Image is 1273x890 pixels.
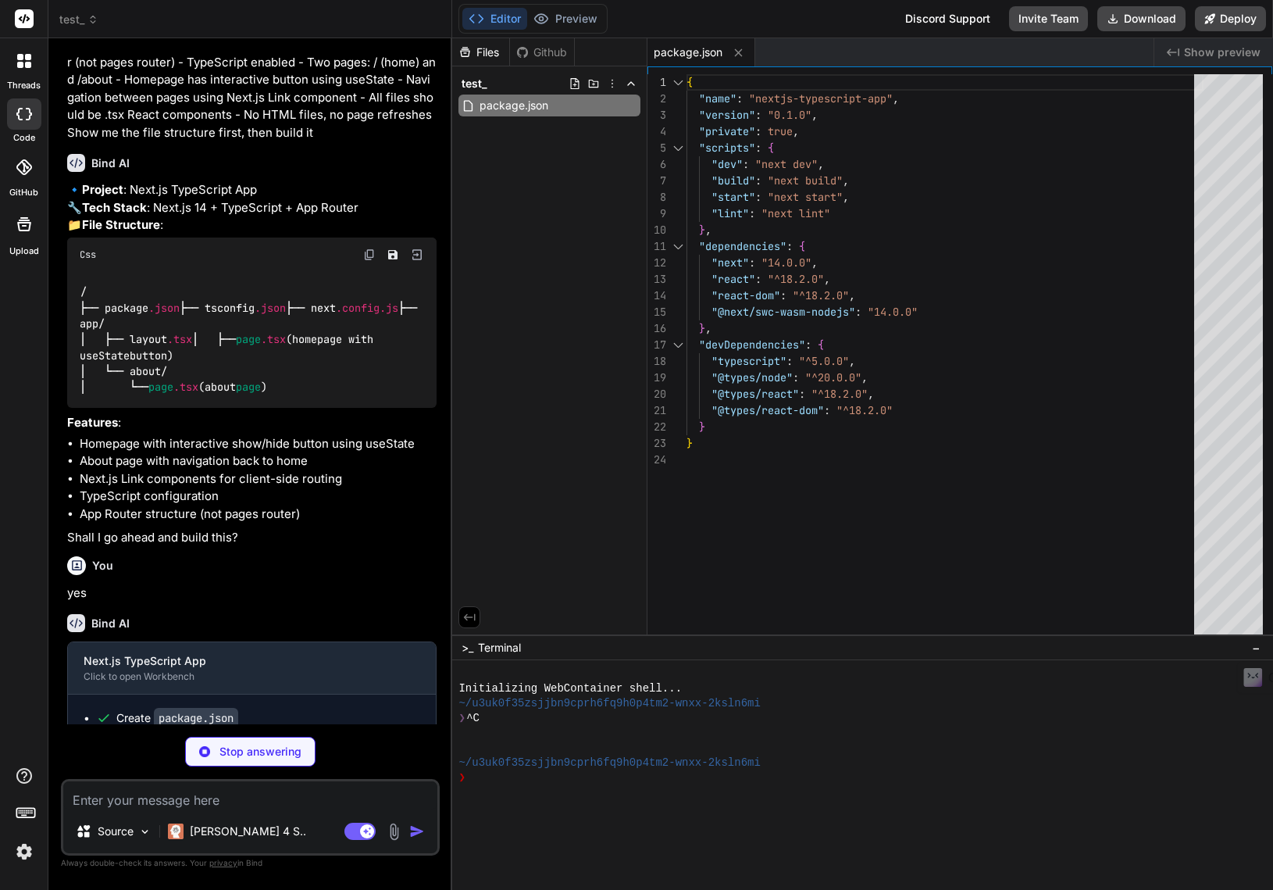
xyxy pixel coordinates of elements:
span: "next build" [768,173,843,188]
label: threads [7,79,41,92]
strong: Features [67,415,118,430]
span: , [705,223,711,237]
div: Click to collapse the range. [668,337,688,353]
img: settings [11,838,37,865]
span: "next lint" [761,206,830,220]
img: Pick Models [138,825,152,838]
span: : [755,272,761,286]
span: } [699,420,705,434]
span: Css [80,248,96,261]
div: 13 [647,271,666,288]
span: "^20.0.0" [805,370,861,384]
span: , [849,354,855,368]
button: − [1249,635,1264,660]
div: 10 [647,222,666,238]
span: : [743,157,749,171]
img: copy [363,248,376,261]
div: 6 [647,156,666,173]
div: Click to open Workbench [84,670,395,683]
span: : [855,305,861,319]
span: page [236,333,261,347]
span: : [755,141,761,155]
p: yes [67,584,437,602]
div: 21 [647,402,666,419]
code: / ├── package ├── tsconfig ├── next ├── app/ │ ├── layout │ ├── (homepage with useState ) │ └── a... [80,284,423,395]
span: "0.1.0" [768,108,811,122]
button: Editor [462,8,527,30]
span: "next start" [768,190,843,204]
span: , [793,124,799,138]
div: Click to collapse the range. [668,238,688,255]
span: , [705,321,711,335]
span: "version" [699,108,755,122]
span: "private" [699,124,755,138]
span: "^18.2.0" [811,387,868,401]
strong: Project [82,182,123,197]
span: ~/u3uk0f35zsjjbn9cprh6fq9h0p4tm2-wnxx-2ksln6mi [458,756,760,770]
span: : [799,387,805,401]
span: "typescript" [711,354,786,368]
p: : [67,414,437,432]
span: , [811,108,818,122]
div: 17 [647,337,666,353]
span: .config [336,301,380,315]
span: : [824,403,830,417]
span: : [755,124,761,138]
span: { [818,338,824,352]
div: 3 [647,107,666,123]
span: Terminal [478,640,521,656]
div: Files [452,45,509,60]
span: "dev" [711,157,743,171]
span: privacy [209,858,237,867]
span: "start" [711,190,755,204]
span: , [861,370,868,384]
span: "devDependencies" [699,338,805,352]
span: button [130,348,167,363]
span: } [686,436,693,450]
li: Homepage with interactive show/hide button using useState [80,435,437,453]
span: "@types/node" [711,370,793,384]
button: Preview [527,8,604,30]
div: 14 [647,288,666,304]
img: icon [409,824,425,839]
span: .json [148,301,180,315]
span: ~/u3uk0f35zsjjbn9cprh6fq9h0p4tm2-wnxx-2ksln6mi [458,696,760,711]
div: 18 [647,353,666,370]
span: ❯ [458,711,466,726]
span: "react-dom" [711,288,780,302]
span: .tsx [261,333,286,347]
span: "14.0.0" [761,256,811,270]
div: 4 [647,123,666,140]
label: GitHub [9,186,38,199]
button: Save file [382,244,404,266]
span: "name" [699,91,736,105]
div: 16 [647,320,666,337]
div: 2 [647,91,666,107]
span: { [768,141,774,155]
div: 11 [647,238,666,255]
button: Download [1097,6,1186,31]
span: "14.0.0" [868,305,918,319]
div: Github [510,45,574,60]
button: Deploy [1195,6,1266,31]
div: 22 [647,419,666,435]
span: test_ [462,76,487,91]
span: "^18.2.0" [768,272,824,286]
div: 1 [647,74,666,91]
p: Always double-check its answers. Your in Bind [61,856,440,870]
span: : [755,108,761,122]
span: "@types/react-dom" [711,403,824,417]
span: } [699,321,705,335]
div: Click to collapse the range. [668,140,688,156]
span: "^5.0.0" [799,354,849,368]
span: − [1252,640,1261,656]
label: code [13,131,35,145]
div: Click to collapse the range. [668,74,688,91]
div: 7 [647,173,666,189]
div: 8 [647,189,666,206]
span: "next dev" [755,157,818,171]
span: "^18.2.0" [793,288,849,302]
span: "build" [711,173,755,188]
h6: Bind AI [91,155,130,171]
div: 9 [647,206,666,222]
